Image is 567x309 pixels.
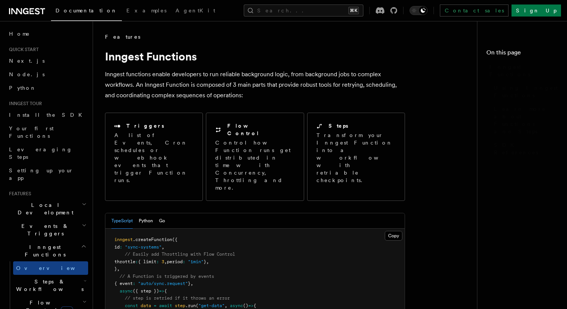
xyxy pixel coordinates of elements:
[494,141,558,156] span: SDK References
[9,125,54,139] span: Your first Functions
[6,101,42,107] span: Inngest tour
[167,259,183,264] span: period
[9,71,45,77] span: Node.js
[9,167,73,181] span: Setting up your app
[243,303,248,308] span: ()
[409,6,427,15] button: Toggle dark mode
[6,222,82,237] span: Events & Triggers
[125,295,230,301] span: // step is retried if it throws an error
[125,303,138,308] span: const
[6,240,88,261] button: Inngest Functions
[117,266,120,271] span: ,
[188,281,190,286] span: }
[6,54,88,68] a: Next.js
[162,244,164,250] span: ,
[114,281,133,286] span: { event
[491,81,558,102] a: Using Inngest Functions
[494,84,558,99] span: Using Inngest Functions
[6,164,88,185] a: Setting up your app
[13,278,84,293] span: Steps & Workflows
[6,243,81,258] span: Inngest Functions
[6,47,39,53] span: Quick start
[9,58,45,64] span: Next.js
[120,244,122,250] span: :
[171,2,220,20] a: AgentKit
[133,281,135,286] span: :
[9,30,30,38] span: Home
[126,122,164,130] h2: Triggers
[172,237,177,242] span: ({
[105,113,203,201] a: TriggersA list of Events, Cron schedules or webhook events that trigger Function runs.
[159,213,165,229] button: Go
[206,113,304,201] a: Flow ControlControl how Function runs get distributed in time with Concurrency, Throttling and more.
[227,122,294,137] h2: Flow Control
[6,108,88,122] a: Install the SDK
[190,281,193,286] span: ,
[162,259,164,264] span: 3
[6,27,88,41] a: Home
[6,201,82,216] span: Local Development
[183,259,185,264] span: :
[489,63,558,78] span: Inngest Functions
[133,237,172,242] span: .createFunction
[6,191,31,197] span: Features
[13,261,88,275] a: Overview
[225,303,227,308] span: ,
[138,281,188,286] span: "auto/sync.request"
[120,274,214,279] span: // A Function is triggered by events
[230,303,243,308] span: async
[196,303,198,308] span: (
[6,68,88,81] a: Node.js
[164,259,167,264] span: ,
[491,102,558,138] a: Learn more about Functions and Steps
[385,231,402,241] button: Copy
[159,303,172,308] span: await
[126,8,166,14] span: Examples
[215,139,294,191] p: Control how Function runs get distributed in time with Concurrency, Throttling and more.
[494,105,558,135] span: Learn more about Functions and Steps
[204,259,206,264] span: }
[141,303,151,308] span: data
[6,219,88,240] button: Events & Triggers
[486,60,558,81] a: Inngest Functions
[138,259,156,264] span: { limit
[125,252,235,257] span: // Easily add Throttling with Flow Control
[114,237,133,242] span: inngest
[6,122,88,143] a: Your first Functions
[135,259,138,264] span: :
[9,112,87,118] span: Install the SDK
[133,288,159,294] span: ({ step })
[120,288,133,294] span: async
[248,303,253,308] span: =>
[114,131,193,184] p: A list of Events, Cron schedules or webhook events that trigger Function runs.
[13,275,88,296] button: Steps & Workflows
[511,5,561,17] a: Sign Up
[440,5,508,17] a: Contact sales
[175,303,185,308] span: step
[122,2,171,20] a: Examples
[328,122,348,130] h2: Steps
[105,69,405,101] p: Inngest functions enable developers to run reliable background logic, from background jobs to com...
[114,266,117,271] span: }
[198,303,225,308] span: "get-data"
[111,213,133,229] button: TypeScript
[185,303,196,308] span: .run
[175,8,215,14] span: AgentKit
[156,259,159,264] span: :
[486,48,558,60] h4: On this page
[307,113,405,201] a: StepsTransform your Inngest Function into a workflow with retriable checkpoints.
[125,244,162,250] span: "sync-systems"
[105,50,405,63] h1: Inngest Functions
[9,85,36,91] span: Python
[348,7,359,14] kbd: ⌘K
[9,146,72,160] span: Leveraging Steps
[164,288,167,294] span: {
[6,143,88,164] a: Leveraging Steps
[55,8,117,14] span: Documentation
[105,33,140,41] span: Features
[316,131,397,184] p: Transform your Inngest Function into a workflow with retriable checkpoints.
[6,81,88,95] a: Python
[206,259,209,264] span: ,
[114,244,120,250] span: id
[114,259,135,264] span: throttle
